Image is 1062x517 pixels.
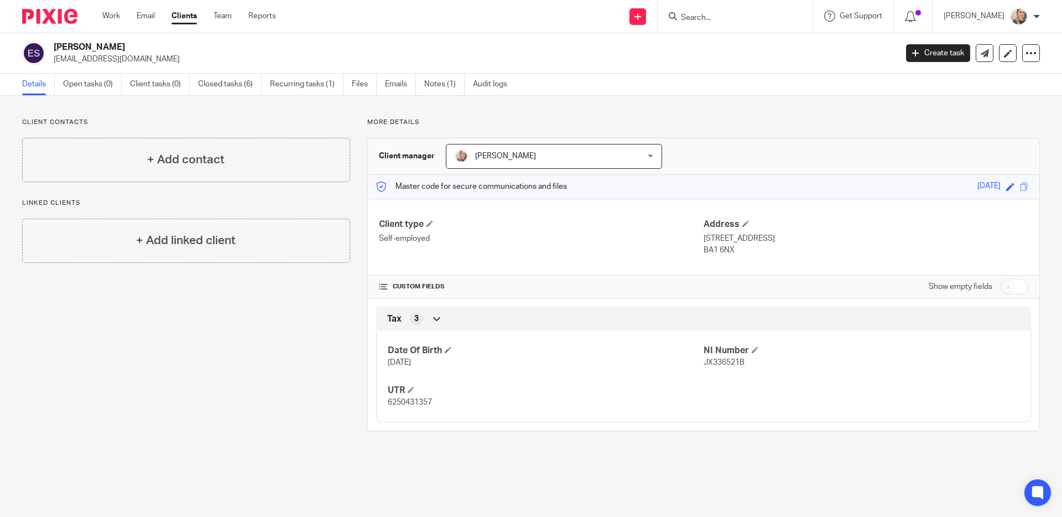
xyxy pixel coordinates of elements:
[473,74,516,95] a: Audit logs
[424,74,465,95] a: Notes (1)
[929,281,992,292] label: Show empty fields
[198,74,262,95] a: Closed tasks (6)
[906,44,970,62] a: Create task
[388,345,704,356] h4: Date Of Birth
[376,181,567,192] p: Master code for secure communications and files
[977,180,1001,193] div: [DATE]
[704,359,745,366] span: JX336521B
[414,313,419,324] span: 3
[385,74,416,95] a: Emails
[388,399,432,406] span: 6250431357
[214,11,232,22] a: Team
[379,219,704,230] h4: Client type
[704,233,1028,244] p: [STREET_ADDRESS]
[22,74,55,95] a: Details
[102,11,120,22] a: Work
[704,245,1028,256] p: BA1 6NX
[248,11,276,22] a: Reports
[704,219,1028,230] h4: Address
[22,118,350,127] p: Client contacts
[388,385,704,396] h4: UTR
[270,74,343,95] a: Recurring tasks (1)
[22,199,350,208] p: Linked clients
[680,13,779,23] input: Search
[388,359,411,366] span: [DATE]
[379,233,704,244] p: Self-employed
[147,151,225,168] h4: + Add contact
[455,149,468,163] img: IMG_7594.jpg
[840,12,882,20] span: Get Support
[22,42,45,65] img: svg%3E
[379,282,704,291] h4: CUSTOM FIELDS
[136,232,236,249] h4: + Add linked client
[1010,8,1028,25] img: IMG_7594.jpg
[944,11,1004,22] p: [PERSON_NAME]
[387,313,402,325] span: Tax
[379,151,435,162] h3: Client manager
[475,152,536,160] span: [PERSON_NAME]
[63,74,122,95] a: Open tasks (0)
[171,11,197,22] a: Clients
[54,54,889,65] p: [EMAIL_ADDRESS][DOMAIN_NAME]
[130,74,190,95] a: Client tasks (0)
[352,74,377,95] a: Files
[22,9,77,24] img: Pixie
[367,118,1040,127] p: More details
[137,11,155,22] a: Email
[704,345,1019,356] h4: NI Number
[54,42,722,53] h2: [PERSON_NAME]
